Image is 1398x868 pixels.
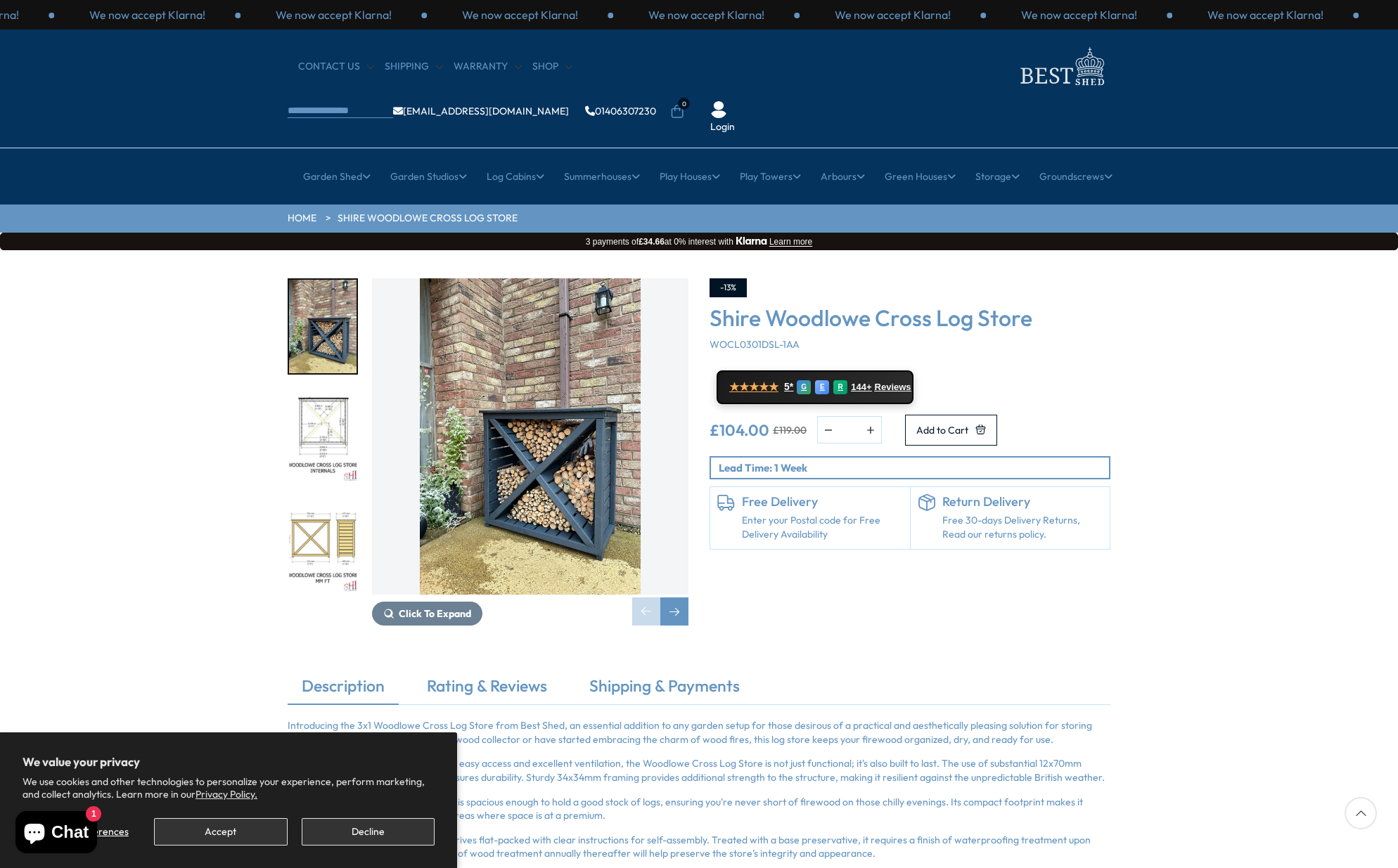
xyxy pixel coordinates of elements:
[89,7,205,22] p: We now accept Klarna!
[742,494,903,510] h6: Free Delivery
[1021,7,1137,22] p: We now accept Klarna!
[710,422,769,438] ins: £104.00
[613,7,800,22] div: 3 / 3
[532,60,572,74] a: Shop
[719,460,1109,475] p: Lead Time: 1 Week
[905,415,997,446] button: Add to Cart
[821,159,865,194] a: Arbours
[875,382,911,393] span: Reviews
[372,278,688,626] div: 1 / 7
[54,7,241,22] div: 3 / 3
[288,675,399,704] a: Description
[632,597,660,626] div: Previous slide
[729,380,778,394] span: ★★★★★
[660,159,720,194] a: Play Houses
[1039,159,1112,194] a: Groundscrews
[303,159,371,194] a: Garden Shed
[885,159,956,194] a: Green Houses
[1172,7,1359,22] div: 3 / 3
[575,675,754,704] a: Shipping & Payments
[942,514,1103,541] p: Free 30-days Delivery Returns, Read our returns policy.
[710,278,747,297] div: -13%
[288,796,1110,823] p: While compact in design, this log store is spacious enough to hold a good stock of logs, ensuring...
[241,7,427,22] div: 1 / 3
[23,755,435,769] h2: We value your privacy
[660,597,688,626] div: Next slide
[835,7,951,22] p: We now accept Klarna!
[288,498,358,595] div: 3 / 7
[454,60,522,74] a: Warranty
[23,775,435,801] p: We use cookies and other technologies to personalize your experience, perform marketing, and coll...
[372,602,482,626] button: Click To Expand
[797,380,811,394] div: G
[833,380,847,394] div: R
[487,159,544,194] a: Log Cabins
[916,425,968,435] span: Add to Cart
[413,675,561,704] a: Rating & Reviews
[710,120,735,134] a: Login
[11,811,101,857] inbox-online-store-chat: Shopify online store chat
[289,280,357,373] img: IMG_9698_373fd372-6ede-4dc1-ad87-e70732596226_200x200.jpg
[773,425,807,435] del: £119.00
[393,106,569,116] a: [EMAIL_ADDRESS][DOMAIN_NAME]
[288,757,1110,784] p: Crafted with an open-front design for easy access and excellent ventilation, the Woodlowe Cross L...
[288,212,316,226] a: HOME
[564,159,640,194] a: Summerhouses
[740,159,801,194] a: Play Towers
[585,106,656,116] a: 01406307230
[288,719,1110,746] p: Introducing the 3x1 Woodlowe Cross Log Store from Best Shed, an essential addition to any garden ...
[385,60,443,74] a: Shipping
[338,212,518,226] a: Shire Woodlowe Cross Log Store
[288,834,1110,861] p: The 3x1 Woodlowe Cross Log Store arrives flat-packed with clear instructions for self-assembly. T...
[678,98,690,110] span: 0
[670,105,684,119] a: 0
[975,159,1020,194] a: Storage
[289,390,357,484] img: WoodloweCrossLogStoreINTERNALS_f9acaf70-9934-4b66-90cd-f2f6af7e944a_200x200.jpg
[1012,44,1110,89] img: logo
[717,370,913,404] a: ★★★★★ 5* G E R 144+ Reviews
[742,514,903,541] a: Enter your Postal code for Free Delivery Availability
[289,500,357,593] img: WoodloweCrossLogStoreMMFT_1289ba4b-6ed1-4020-ac24-5e785a9f9772_200x200.jpg
[399,607,471,620] span: Click To Expand
[710,304,1110,331] h3: Shire Woodlowe Cross Log Store
[800,7,986,22] div: 1 / 3
[942,494,1103,510] h6: Return Delivery
[1207,7,1323,22] p: We now accept Klarna!
[288,389,358,485] div: 2 / 7
[288,278,358,375] div: 1 / 7
[195,788,257,801] a: Privacy Policy.
[372,278,688,595] img: Shire Woodlowe Cross Log Store - Best Shed
[427,7,613,22] div: 2 / 3
[462,7,578,22] p: We now accept Klarna!
[390,159,467,194] a: Garden Studios
[986,7,1172,22] div: 2 / 3
[648,7,764,22] p: We now accept Klarna!
[710,101,727,118] img: User Icon
[302,818,435,846] button: Decline
[154,818,287,846] button: Accept
[298,60,374,74] a: CONTACT US
[815,380,829,394] div: E
[276,7,392,22] p: We now accept Klarna!
[851,382,871,393] span: 144+
[710,338,800,351] span: WOCL0301DSL-1AA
